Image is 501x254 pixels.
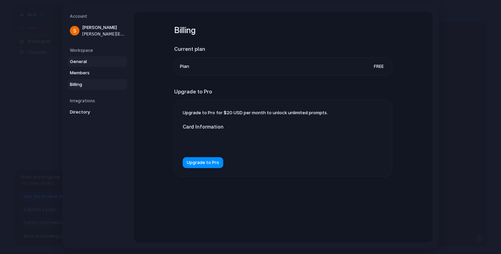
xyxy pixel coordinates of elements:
span: [PERSON_NAME] [82,24,126,31]
a: General [68,56,127,67]
span: Directory [70,109,113,116]
h5: Integrations [70,98,127,104]
h1: Billing [174,24,392,36]
span: Billing [70,81,113,88]
iframe: Secure card payment input frame [188,138,314,145]
button: Upgrade to Pro [183,157,223,168]
a: Directory [68,107,127,118]
h5: Workspace [70,47,127,53]
span: Members [70,70,113,76]
a: Billing [68,79,127,90]
span: Free [371,63,386,70]
h2: Current plan [174,45,392,53]
a: Members [68,68,127,78]
h5: Account [70,13,127,19]
a: [PERSON_NAME][PERSON_NAME][EMAIL_ADDRESS][PERSON_NAME][DOMAIN_NAME] [68,22,127,39]
label: Card Information [183,123,319,130]
span: Plan [180,63,189,70]
span: Upgrade to Pro [187,159,219,166]
span: General [70,58,113,65]
h2: Upgrade to Pro [174,88,392,95]
span: Upgrade to Pro for $20 USD per month to unlock unlimited prompts. [183,110,328,115]
span: [PERSON_NAME][EMAIL_ADDRESS][PERSON_NAME][DOMAIN_NAME] [82,31,126,37]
